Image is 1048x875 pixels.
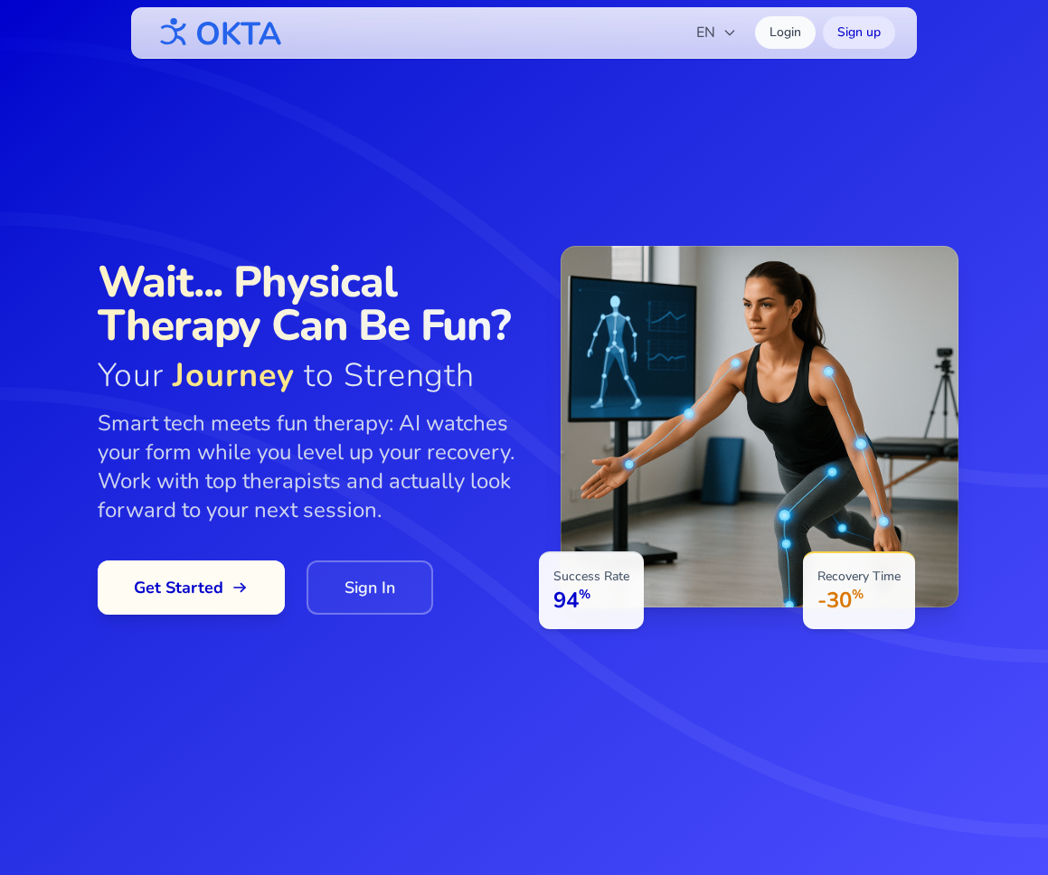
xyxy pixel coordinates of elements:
[98,260,524,347] span: Wait... Physical Therapy Can Be Fun?
[696,22,737,43] span: EN
[98,409,524,524] p: Smart tech meets fun therapy: AI watches your form while you level up your recovery. Work with to...
[685,14,748,51] button: EN
[307,560,433,615] a: Sign In
[153,9,283,56] img: OKTA logo
[98,560,285,615] a: Get Started
[173,353,295,398] span: Journey
[823,16,895,49] a: Sign up
[755,16,816,49] a: Login
[98,358,524,394] span: Your to Strength
[553,586,629,615] p: 94
[553,568,629,586] p: Success Rate
[134,575,249,600] span: Get Started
